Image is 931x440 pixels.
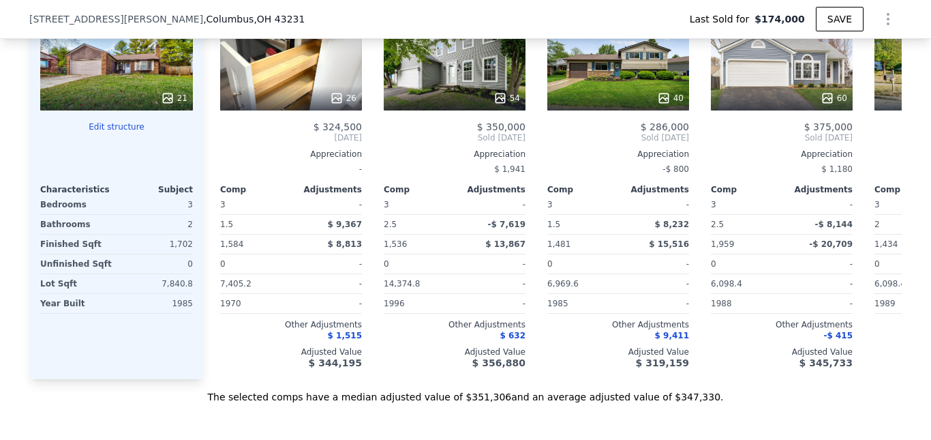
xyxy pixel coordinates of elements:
span: $ 1,515 [328,331,362,340]
div: 7,840.8 [119,274,193,293]
span: 6,098.4 [711,279,742,289]
div: 54 [493,91,520,105]
div: Adjustments [618,184,689,195]
div: - [784,195,853,214]
div: - [621,254,689,274]
span: $ 9,411 [655,331,689,340]
span: 6,098.4 [874,279,906,289]
button: Show Options [874,5,902,33]
div: Bathrooms [40,215,114,234]
div: 60 [821,91,847,105]
span: -$ 800 [662,164,689,174]
span: Sold [DATE] [547,132,689,143]
div: Comp [384,184,455,195]
span: $ 345,733 [799,357,853,368]
div: Comp [220,184,291,195]
div: Adjustments [455,184,525,195]
span: 1,434 [874,239,898,249]
span: $ 350,000 [477,121,525,132]
div: Appreciation [547,149,689,160]
div: 2.5 [384,215,452,234]
div: 26 [330,91,356,105]
span: 7,405.2 [220,279,251,289]
span: 1,584 [220,239,243,249]
div: 3 [119,195,193,214]
div: Appreciation [220,149,362,160]
span: -$ 20,709 [809,239,853,249]
div: 0 [119,254,193,274]
span: 14,374.8 [384,279,420,289]
div: 1985 [119,294,193,313]
div: Finished Sqft [40,235,114,254]
div: Lot Sqft [40,274,114,293]
span: $ 375,000 [804,121,853,132]
div: - [457,254,525,274]
span: 1,959 [711,239,734,249]
div: Adjusted Value [711,347,853,357]
span: Sold [DATE] [711,132,853,143]
span: 3 [384,200,389,209]
span: $174,000 [754,12,805,26]
button: Edit structure [40,121,193,132]
div: Other Adjustments [711,319,853,330]
span: $ 356,880 [472,357,525,368]
span: -$ 7,619 [488,220,525,229]
div: Comp [711,184,782,195]
span: $ 1,941 [494,164,525,174]
div: 1.5 [220,215,288,234]
span: 0 [711,259,716,269]
span: -$ 8,144 [815,220,853,229]
div: Unfinished Sqft [40,254,114,274]
div: Other Adjustments [547,319,689,330]
div: 1985 [547,294,615,313]
span: 3 [874,200,880,209]
div: - [220,160,362,179]
span: $ 344,195 [309,357,362,368]
span: 3 [711,200,716,209]
span: [DATE] [220,132,362,143]
span: $ 8,232 [655,220,689,229]
span: 3 [547,200,553,209]
span: 0 [220,259,226,269]
div: - [294,254,362,274]
div: Bedrooms [40,195,114,214]
span: 6,969.6 [547,279,579,289]
div: 1970 [220,294,288,313]
div: - [784,274,853,293]
span: $ 286,000 [641,121,689,132]
div: 1,702 [119,235,193,254]
div: Subject [117,184,193,195]
span: , Columbus [203,12,305,26]
div: - [621,294,689,313]
div: Adjusted Value [547,347,689,357]
div: 21 [161,91,187,105]
span: , OH 43231 [254,14,305,25]
span: $ 15,516 [649,239,689,249]
div: Year Built [40,294,114,313]
span: $ 8,813 [328,239,362,249]
div: - [457,274,525,293]
div: 2.5 [711,215,779,234]
button: SAVE [816,7,864,31]
div: Adjusted Value [220,347,362,357]
span: [STREET_ADDRESS][PERSON_NAME] [29,12,203,26]
div: - [621,195,689,214]
div: 1996 [384,294,452,313]
div: 1988 [711,294,779,313]
span: 0 [384,259,389,269]
div: - [457,294,525,313]
div: 2 [119,215,193,234]
div: - [294,195,362,214]
div: - [294,294,362,313]
div: 1.5 [547,215,615,234]
div: Characteristics [40,184,117,195]
div: Appreciation [711,149,853,160]
span: 1,536 [384,239,407,249]
div: The selected comps have a median adjusted value of $351,306 and an average adjusted value of $347... [29,379,902,404]
span: $ 319,159 [636,357,689,368]
div: Adjusted Value [384,347,525,357]
span: -$ 415 [823,331,853,340]
div: - [784,294,853,313]
span: Last Sold for [690,12,755,26]
span: 0 [874,259,880,269]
